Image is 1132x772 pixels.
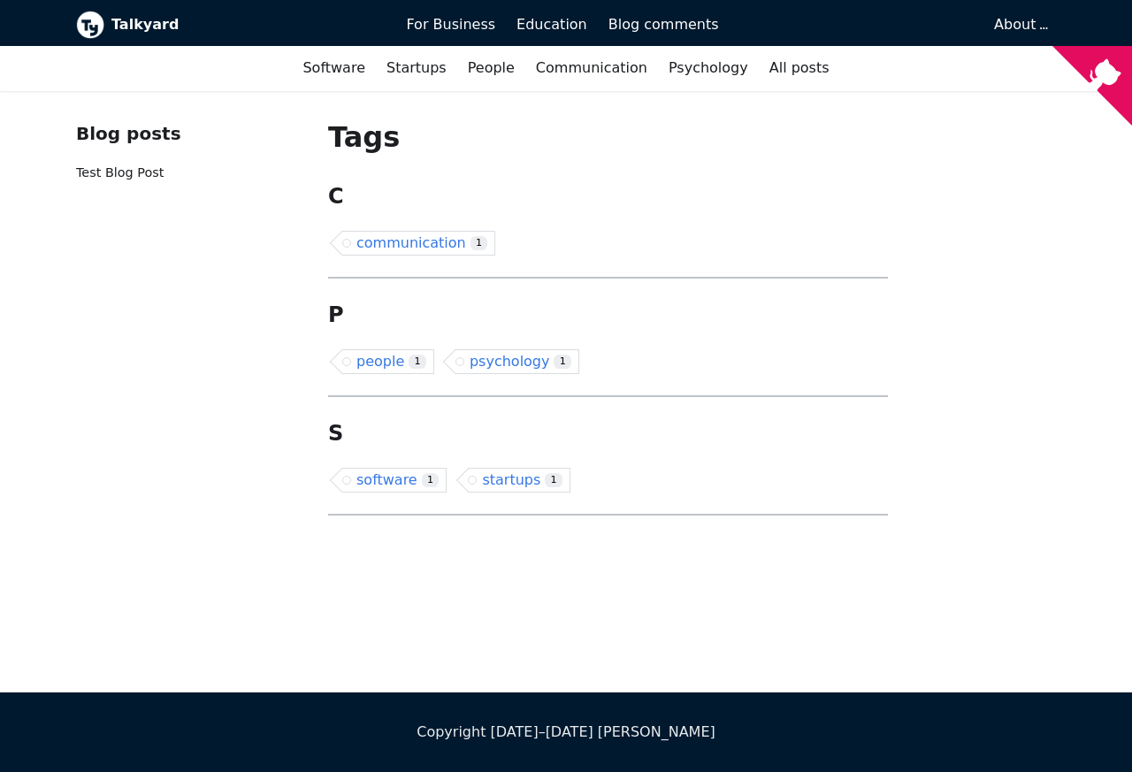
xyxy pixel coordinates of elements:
[76,119,300,198] nav: Blog recent posts navigation
[76,165,164,180] a: Test Blog Post
[328,183,888,210] h2: C
[409,355,426,370] span: 1
[468,468,570,493] a: startups1
[457,53,525,83] a: People
[658,53,759,83] a: Psychology
[76,721,1056,744] div: Copyright [DATE]–[DATE] [PERSON_NAME]
[422,473,440,488] span: 1
[111,13,381,36] b: Talkyard
[76,119,300,149] div: Blog posts
[76,11,104,39] img: Talkyard logo
[376,53,457,83] a: Startups
[759,53,840,83] a: All posts
[342,349,434,374] a: people1
[470,236,488,251] span: 1
[328,420,888,447] h2: S
[525,53,658,83] a: Communication
[328,302,888,328] h2: P
[554,355,571,370] span: 1
[76,11,381,39] a: Talkyard logoTalkyard
[545,473,562,488] span: 1
[292,53,376,83] a: Software
[328,119,888,155] h1: Tags
[516,16,587,33] span: Education
[455,349,579,374] a: psychology1
[406,16,495,33] span: For Business
[506,10,598,40] a: Education
[342,468,447,493] a: software1
[598,10,730,40] a: Blog comments
[342,231,495,256] a: communication1
[395,10,506,40] a: For Business
[608,16,719,33] span: Blog comments
[994,16,1045,33] a: About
